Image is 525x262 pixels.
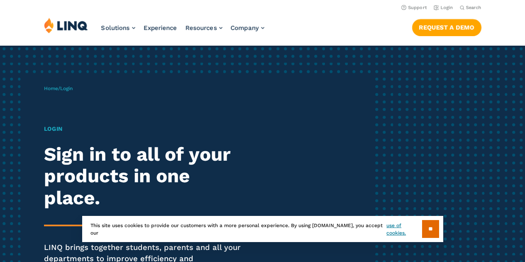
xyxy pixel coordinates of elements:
[231,24,259,32] span: Company
[60,86,73,91] span: Login
[434,5,453,10] a: Login
[412,19,481,36] a: Request a Demo
[466,5,481,10] span: Search
[44,17,88,33] img: LINQ | K‑12 Software
[401,5,427,10] a: Support
[412,17,481,36] nav: Button Navigation
[460,5,481,11] button: Open Search Bar
[144,24,177,32] a: Experience
[186,24,217,32] span: Resources
[186,24,222,32] a: Resources
[44,86,73,91] span: /
[101,24,135,32] a: Solutions
[386,222,422,237] a: use of cookies.
[101,24,130,32] span: Solutions
[82,216,443,242] div: This site uses cookies to provide our customers with a more personal experience. By using [DOMAIN...
[44,144,246,209] h2: Sign in to all of your products in one place.
[101,17,264,45] nav: Primary Navigation
[231,24,264,32] a: Company
[44,125,246,133] h1: Login
[44,86,58,91] a: Home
